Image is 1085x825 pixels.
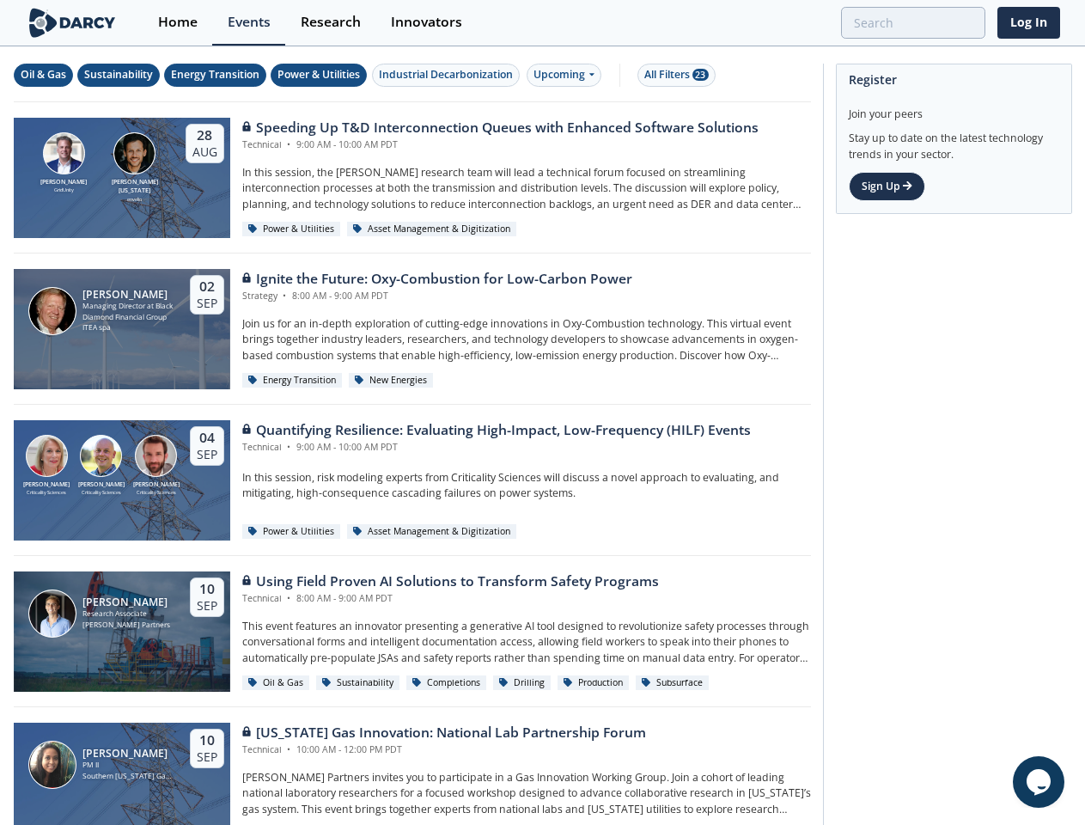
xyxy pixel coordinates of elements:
a: Brian Fitzsimons [PERSON_NAME] GridUnity Luigi Montana [PERSON_NAME][US_STATE] envelio 28 Aug Spe... [14,118,811,238]
button: All Filters 23 [637,64,716,87]
div: GridUnity [37,186,90,193]
button: Sustainability [77,64,160,87]
div: 04 [197,430,217,447]
div: Sep [197,598,217,614]
div: Strategy 8:00 AM - 9:00 AM PDT [242,290,632,303]
div: Energy Transition [171,67,259,82]
p: In this session, risk modeling experts from Criticality Sciences will discuss a novel approach to... [242,470,811,502]
div: Asset Management & Digitization [347,524,517,540]
p: This event features an innovator presenting a generative AI tool designed to revolutionize safety... [242,619,811,666]
div: Criticality Sciences [74,489,129,496]
span: • [284,441,294,453]
div: Home [158,15,198,29]
a: Sign Up [849,172,925,201]
div: Speeding Up T&D Interconnection Queues with Enhanced Software Solutions [242,118,759,138]
div: Criticality Sciences [129,489,184,496]
iframe: chat widget [1013,756,1068,808]
div: envelio [108,196,162,203]
div: [PERSON_NAME] [129,480,184,490]
a: Patrick Imeson [PERSON_NAME] Managing Director at Black Diamond Financial Group ITEA spa 02 Sep I... [14,269,811,389]
div: PM II [82,760,174,771]
img: logo-wide.svg [26,8,119,38]
div: 10 [197,732,217,749]
div: Completions [406,675,487,691]
p: [PERSON_NAME] Partners invites you to participate in a Gas Innovation Working Group. Join a cohor... [242,770,811,817]
div: Stay up to date on the latest technology trends in your sector. [849,122,1059,162]
div: ITEA spa [82,322,174,333]
img: Sheryldean Garcia [28,741,76,789]
button: Energy Transition [164,64,266,87]
div: 28 [192,127,217,144]
div: Innovators [391,15,462,29]
div: [PERSON_NAME] Partners [82,620,170,631]
div: Oil & Gas [21,67,66,82]
div: Technical 8:00 AM - 9:00 AM PDT [242,592,659,606]
div: Energy Transition [242,373,343,388]
div: Technical 10:00 AM - 12:00 PM PDT [242,743,646,757]
div: [PERSON_NAME] [82,289,174,301]
a: Susan Ginsburg [PERSON_NAME] Criticality Sciences Ben Ruddell [PERSON_NAME] Criticality Sciences ... [14,420,811,541]
div: Power & Utilities [242,222,341,237]
div: Production [558,675,630,691]
div: Quantifying Resilience: Evaluating High-Impact, Low-Frequency (HILF) Events [242,420,751,441]
img: Juan Mayol [28,590,76,638]
p: Join us for an in-depth exploration of cutting-edge innovations in Oxy-Combustion technology. Thi... [242,316,811,364]
div: Power & Utilities [242,524,341,540]
div: Ignite the Future: Oxy-Combustion for Low-Carbon Power [242,269,632,290]
div: Upcoming [527,64,601,87]
button: Industrial Decarbonization [372,64,520,87]
a: Juan Mayol [PERSON_NAME] Research Associate [PERSON_NAME] Partners 10 Sep Using Field Proven AI S... [14,571,811,692]
div: Sep [197,296,217,311]
a: Log In [997,7,1060,39]
div: Technical 9:00 AM - 10:00 AM PDT [242,441,751,455]
p: In this session, the [PERSON_NAME] research team will lead a technical forum focused on streamlin... [242,165,811,212]
div: [PERSON_NAME][US_STATE] [108,178,162,196]
div: [PERSON_NAME] [74,480,129,490]
div: Using Field Proven AI Solutions to Transform Safety Programs [242,571,659,592]
div: [PERSON_NAME] [20,480,75,490]
div: All Filters [644,67,709,82]
span: • [280,290,290,302]
div: Asset Management & Digitization [347,222,517,237]
img: Patrick Imeson [28,287,76,335]
button: Power & Utilities [271,64,367,87]
span: • [284,138,294,150]
div: Join your peers [849,95,1059,122]
img: Ross Dakin [135,435,177,477]
div: 02 [197,278,217,296]
button: Oil & Gas [14,64,73,87]
div: Technical 9:00 AM - 10:00 AM PDT [242,138,759,152]
div: Research [301,15,361,29]
div: [PERSON_NAME] [82,596,170,608]
div: Oil & Gas [242,675,310,691]
div: Events [228,15,271,29]
div: Research Associate [82,608,170,620]
img: Ben Ruddell [80,435,122,477]
div: Drilling [493,675,552,691]
div: Criticality Sciences [20,489,75,496]
img: Susan Ginsburg [26,435,68,477]
div: Sustainability [84,67,153,82]
div: New Energies [349,373,434,388]
div: 10 [197,581,217,598]
input: Advanced Search [841,7,985,39]
span: • [284,592,294,604]
div: [PERSON_NAME] [37,178,90,187]
div: Subsurface [636,675,710,691]
div: [US_STATE] Gas Innovation: National Lab Partnership Forum [242,723,646,743]
div: Sep [197,447,217,462]
div: Register [849,64,1059,95]
div: Sep [197,749,217,765]
span: 23 [692,69,709,81]
div: [PERSON_NAME] [82,748,174,760]
div: Managing Director at Black Diamond Financial Group [82,301,174,322]
div: Sustainability [316,675,400,691]
span: • [284,743,294,755]
img: Brian Fitzsimons [43,132,85,174]
img: Luigi Montana [113,132,155,174]
div: Power & Utilities [277,67,360,82]
div: Industrial Decarbonization [379,67,513,82]
div: Aug [192,144,217,160]
div: Southern [US_STATE] Gas Company [82,771,174,782]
